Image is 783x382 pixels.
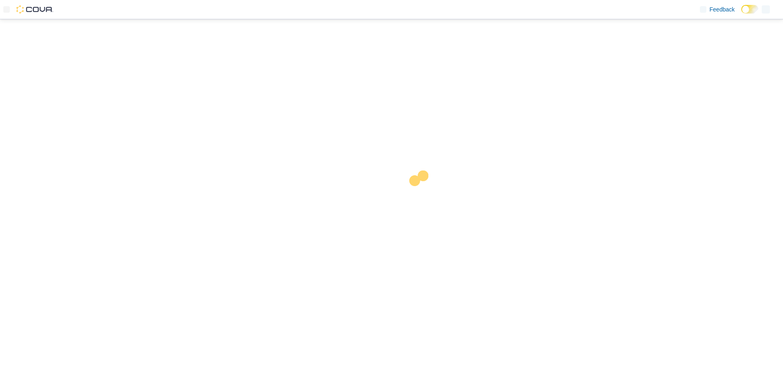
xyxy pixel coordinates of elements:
img: Cova [16,5,53,14]
a: Feedback [697,1,738,18]
img: cova-loader [391,164,453,226]
input: Dark Mode [741,5,758,14]
span: Feedback [710,5,735,14]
